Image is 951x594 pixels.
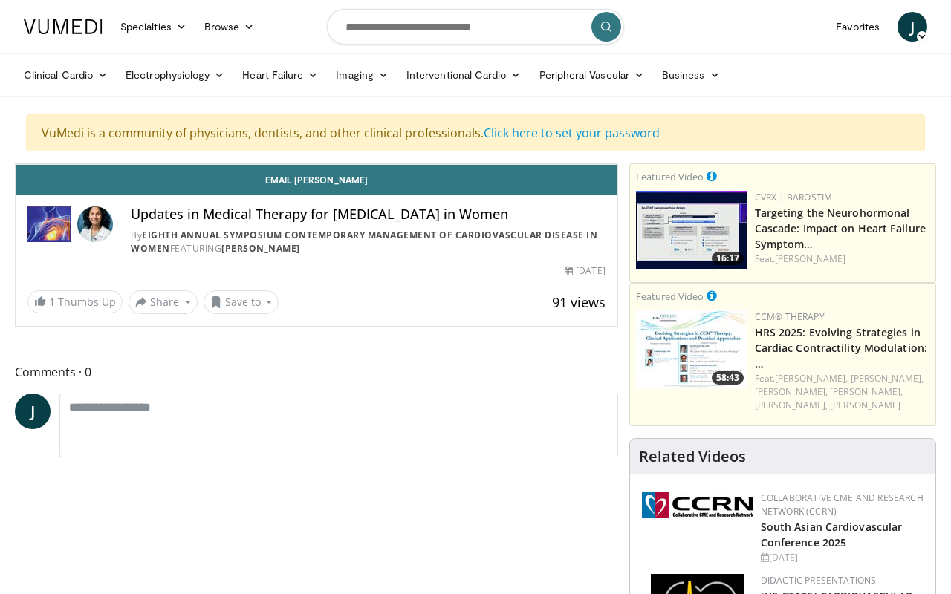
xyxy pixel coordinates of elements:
[755,372,929,412] div: Feat.
[131,206,605,223] h4: Updates in Medical Therapy for [MEDICAL_DATA] in Women
[639,448,746,466] h4: Related Videos
[221,242,300,255] a: [PERSON_NAME]
[761,492,924,518] a: Collaborative CME and Research Network (CCRN)
[15,60,117,90] a: Clinical Cardio
[16,165,617,195] a: Email [PERSON_NAME]
[898,12,927,42] a: J
[653,60,729,90] a: Business
[15,362,618,382] span: Comments 0
[327,60,397,90] a: Imaging
[636,290,704,303] small: Featured Video
[775,252,845,265] a: [PERSON_NAME]
[530,60,653,90] a: Peripheral Vascular
[552,293,606,311] span: 91 views
[827,12,889,42] a: Favorites
[195,12,264,42] a: Browse
[761,551,924,564] div: [DATE]
[755,325,927,371] a: HRS 2025: Evolving Strategies in Cardiac Contractility Modulation: …
[755,206,926,251] a: Targeting the Neurohormonal Cascade: Impact on Heart Failure Symptom…
[111,12,195,42] a: Specialties
[636,170,704,183] small: Featured Video
[636,310,747,388] img: 3f694bbe-f46e-4e2a-ab7b-fff0935bbb6c.150x105_q85_crop-smart_upscale.jpg
[77,206,113,242] img: Avatar
[565,264,605,278] div: [DATE]
[129,290,198,314] button: Share
[761,520,903,549] a: South Asian Cardiovascular Conference 2025
[755,252,929,266] div: Feat.
[761,574,924,587] div: Didactic Presentations
[755,310,825,323] a: CCM® Therapy
[636,310,747,388] a: 58:43
[484,125,660,141] a: Click here to set your password
[233,60,327,90] a: Heart Failure
[830,385,903,398] a: [PERSON_NAME],
[16,164,617,165] video-js: Video Player
[636,191,747,269] img: f3314642-f119-4bcb-83d2-db4b1a91d31e.150x105_q85_crop-smart_upscale.jpg
[755,399,828,411] a: [PERSON_NAME],
[397,60,530,90] a: Interventional Cardio
[642,492,753,518] img: a04ee3ba-8487-4636-b0fb-5e8d268f3737.png.150x105_q85_autocrop_double_scale_upscale_version-0.2.png
[755,191,833,203] a: CVRx | Barostim
[712,252,744,265] span: 16:17
[49,295,55,309] span: 1
[15,394,51,429] a: J
[636,191,747,269] a: 16:17
[775,372,848,385] a: [PERSON_NAME],
[27,206,71,242] img: Eighth Annual Symposium Contemporary Management of Cardiovascular Disease in Women
[830,399,900,411] a: [PERSON_NAME]
[131,229,605,255] div: By FEATURING
[204,290,279,314] button: Save to
[755,385,828,398] a: [PERSON_NAME],
[327,9,624,45] input: Search topics, interventions
[117,60,233,90] a: Electrophysiology
[26,114,925,151] div: VuMedi is a community of physicians, dentists, and other clinical professionals.
[712,371,744,385] span: 58:43
[131,229,597,255] a: Eighth Annual Symposium Contemporary Management of Cardiovascular Disease in Women
[24,19,103,34] img: VuMedi Logo
[27,290,123,313] a: 1 Thumbs Up
[851,372,924,385] a: [PERSON_NAME],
